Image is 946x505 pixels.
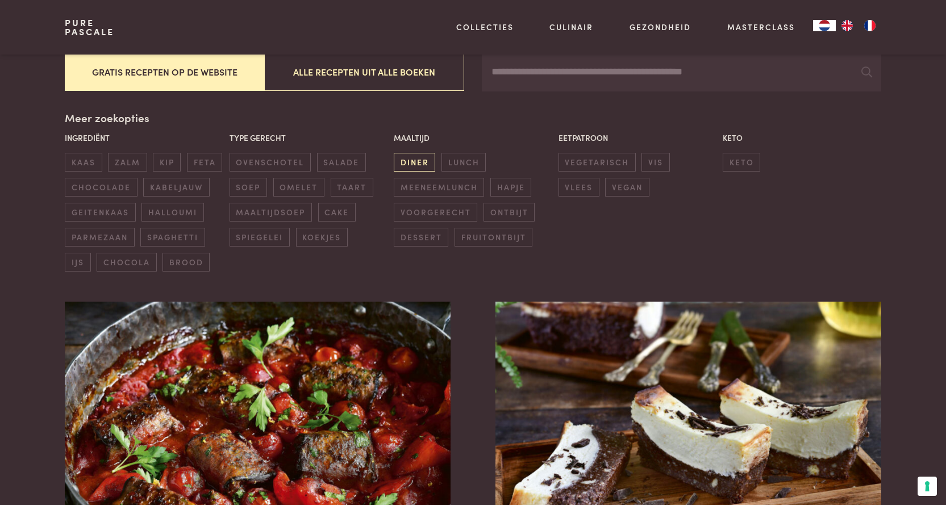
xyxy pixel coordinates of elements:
[549,21,593,33] a: Culinair
[455,228,532,247] span: fruitontbijt
[723,132,881,144] p: Keto
[559,153,636,172] span: vegetarisch
[273,178,324,197] span: omelet
[813,20,881,31] aside: Language selected: Nederlands
[65,203,135,222] span: geitenkaas
[108,153,147,172] span: zalm
[230,153,311,172] span: ovenschotel
[727,21,795,33] a: Masterclass
[318,203,356,222] span: cake
[559,178,599,197] span: vlees
[836,20,881,31] ul: Language list
[143,178,209,197] span: kabeljauw
[65,253,90,272] span: ijs
[456,21,514,33] a: Collecties
[394,153,435,172] span: diner
[141,203,203,222] span: halloumi
[490,178,531,197] span: hapje
[641,153,669,172] span: vis
[65,228,134,247] span: parmezaan
[230,228,290,247] span: spiegelei
[559,132,717,144] p: Eetpatroon
[187,153,222,172] span: feta
[264,53,464,91] button: Alle recepten uit alle boeken
[230,178,267,197] span: soep
[65,53,264,91] button: Gratis recepten op de website
[605,178,649,197] span: vegan
[140,228,205,247] span: spaghetti
[394,132,552,144] p: Maaltijd
[394,178,484,197] span: meeneemlunch
[918,477,937,496] button: Uw voorkeuren voor toestemming voor trackingtechnologieën
[441,153,486,172] span: lunch
[836,20,859,31] a: EN
[230,203,312,222] span: maaltijdsoep
[317,153,366,172] span: salade
[630,21,691,33] a: Gezondheid
[65,18,114,36] a: PurePascale
[331,178,373,197] span: taart
[394,228,448,247] span: dessert
[65,178,137,197] span: chocolade
[484,203,535,222] span: ontbijt
[394,203,477,222] span: voorgerecht
[723,153,760,172] span: keto
[859,20,881,31] a: FR
[230,132,388,144] p: Type gerecht
[65,132,223,144] p: Ingrediënt
[162,253,210,272] span: brood
[296,228,348,247] span: koekjes
[65,153,102,172] span: kaas
[97,253,156,272] span: chocola
[153,153,181,172] span: kip
[813,20,836,31] div: Language
[813,20,836,31] a: NL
